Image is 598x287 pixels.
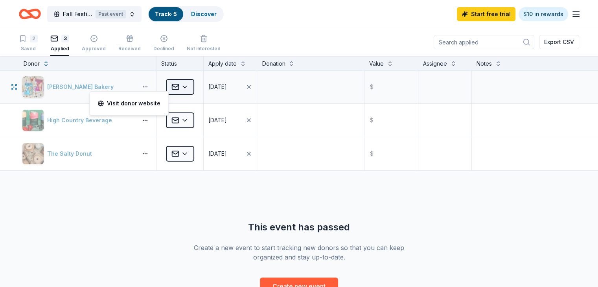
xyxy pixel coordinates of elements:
a: Track· 5 [155,11,177,17]
div: Saved [19,46,38,52]
div: Declined [153,46,174,52]
div: [DATE] [208,82,227,92]
a: Start free trial [457,7,515,21]
div: Applied [50,46,69,52]
div: Donor [24,59,40,68]
button: Approved [82,31,106,56]
button: Track· 5Discover [148,6,224,22]
a: $10 in rewards [519,7,568,21]
button: Received [118,31,141,56]
div: 2 [30,35,38,42]
div: Assignee [423,59,447,68]
button: [DATE] [204,137,257,170]
button: 2Saved [19,31,38,56]
a: Home [19,5,41,23]
button: [DATE] [204,70,257,103]
button: [DATE] [204,104,257,137]
div: Donation [262,59,285,68]
a: Discover [191,11,217,17]
div: Create a new event to start tracking new donors so that you can keep organized and stay up-to-date. [186,243,412,262]
div: Status [156,56,204,70]
div: Not interested [187,46,221,52]
input: Search applied [434,35,534,49]
div: Received [118,46,141,52]
div: Notes [477,59,492,68]
button: Export CSV [539,35,579,49]
div: This event has passed [186,221,412,234]
div: [DATE] [208,116,227,125]
button: 3Applied [50,31,69,56]
button: Declined [153,31,174,56]
div: Past event [96,10,126,18]
span: Fall Festival [63,9,92,19]
div: Apply date [208,59,237,68]
div: 3 [61,35,69,42]
button: Not interested [187,31,221,56]
a: Visit donor website [98,99,160,108]
div: Approved [82,46,106,52]
div: [DATE] [208,149,227,158]
button: Fall FestivalPast event [47,6,142,22]
div: Value [369,59,384,68]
